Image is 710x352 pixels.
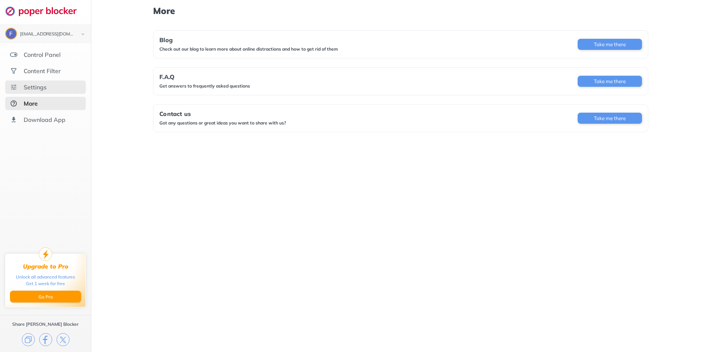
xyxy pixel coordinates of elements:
div: Content Filter [24,67,61,75]
div: F.A.Q [159,74,250,80]
img: settings.svg [10,83,17,91]
div: Download App [24,116,65,123]
div: Get 1 week for free [26,280,65,287]
div: Control Panel [24,51,61,58]
div: Get answers to frequently asked questions [159,83,250,89]
button: Take me there [578,39,642,50]
button: Take me there [578,113,642,124]
div: Unlock all advanced features [16,274,75,280]
h1: More [153,6,648,16]
img: social.svg [10,67,17,75]
div: Blog [159,37,338,43]
button: Take me there [578,76,642,87]
img: upgrade-to-pro.svg [39,247,52,261]
div: Settings [24,83,47,91]
img: facebook.svg [39,333,52,346]
div: fazaarnab@gmail.com [20,32,75,37]
img: ACg8ocKTKw8ELyBDbx7TVm-oxRlg9F8P2WloKW9PAiATypKqv1aA4Q=s96-c [6,28,16,39]
div: Check out our blog to learn more about online distractions and how to get rid of them [159,46,338,52]
img: copy.svg [22,333,35,346]
img: features.svg [10,51,17,58]
img: x.svg [57,333,70,346]
img: download-app.svg [10,116,17,123]
div: Share [PERSON_NAME] Blocker [12,321,79,327]
img: logo-webpage.svg [5,6,85,16]
div: Upgrade to Pro [23,263,68,270]
button: Go Pro [10,291,81,303]
div: More [24,100,38,107]
div: Contact us [159,110,286,117]
div: Got any questions or great ideas you want to share with us? [159,120,286,126]
img: chevron-bottom-black.svg [78,30,87,38]
img: about-selected.svg [10,100,17,107]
